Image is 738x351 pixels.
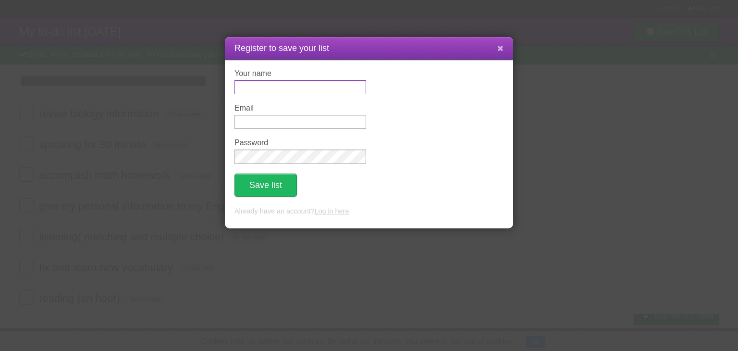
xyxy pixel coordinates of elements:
label: Email [234,104,366,113]
button: Save list [234,174,297,197]
a: Log in here [314,207,349,215]
label: Password [234,138,366,147]
h1: Register to save your list [234,42,504,55]
label: Your name [234,69,366,78]
p: Already have an account? . [234,206,504,217]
